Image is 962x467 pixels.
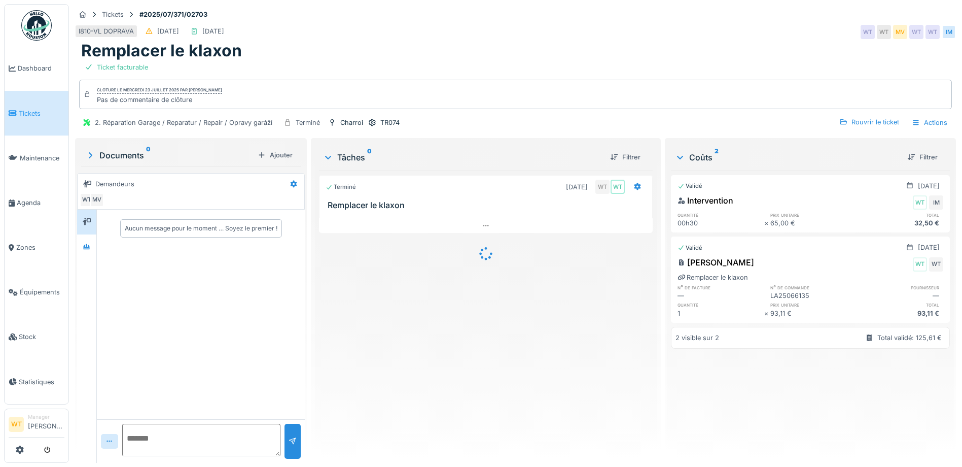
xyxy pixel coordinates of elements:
[678,182,702,190] div: Validé
[328,201,648,210] h3: Remplacer le klaxon
[678,212,764,218] h6: quantité
[9,417,24,432] li: WT
[5,225,68,270] a: Zones
[770,302,857,308] h6: prix unitaire
[678,244,702,252] div: Validé
[18,63,64,73] span: Dashboard
[861,25,875,39] div: WT
[929,195,943,210] div: IM
[367,151,372,163] sup: 0
[678,284,764,291] h6: n° de facture
[675,333,719,343] div: 2 visible sur 2
[877,333,942,343] div: Total validé: 125,61 €
[606,150,645,164] div: Filtrer
[907,115,952,130] div: Actions
[893,25,907,39] div: MV
[326,183,356,191] div: Terminé
[715,151,719,163] sup: 2
[678,309,764,318] div: 1
[97,62,148,72] div: Ticket facturable
[5,46,68,91] a: Dashboard
[918,181,940,191] div: [DATE]
[85,149,254,161] div: Documents
[20,287,64,297] span: Équipements
[929,257,943,272] div: WT
[913,195,927,210] div: WT
[79,26,134,36] div: I810-VL DOPRAVA
[146,149,151,161] sup: 0
[918,243,940,252] div: [DATE]
[95,179,134,189] div: Demandeurs
[925,25,940,39] div: WT
[102,10,124,19] div: Tickets
[678,256,754,269] div: [PERSON_NAME]
[5,91,68,136] a: Tickets
[340,118,363,127] div: Charroi
[857,302,943,308] h6: total
[17,198,64,208] span: Agenda
[903,150,942,164] div: Filtrer
[19,377,64,387] span: Statistiques
[770,218,857,228] div: 65,00 €
[611,180,625,194] div: WT
[9,413,64,438] a: WT Manager[PERSON_NAME]
[764,309,771,318] div: ×
[296,118,320,127] div: Terminé
[835,115,903,129] div: Rouvrir le ticket
[323,151,602,163] div: Tâches
[5,315,68,359] a: Stock
[678,302,764,308] h6: quantité
[770,212,857,218] h6: prix unitaire
[857,291,943,301] div: —
[857,284,943,291] h6: fournisseur
[770,284,857,291] h6: n° de commande
[125,224,277,233] div: Aucun message pour le moment … Soyez le premier !
[770,309,857,318] div: 93,11 €
[28,413,64,421] div: Manager
[5,270,68,315] a: Équipements
[5,136,68,180] a: Maintenance
[202,26,224,36] div: [DATE]
[913,257,927,272] div: WT
[5,180,68,225] a: Agenda
[16,243,64,252] span: Zones
[81,41,242,60] h1: Remplacer le klaxon
[95,118,272,127] div: 2. Réparation Garage / Reparatur / Repair / Opravy garáží
[857,309,943,318] div: 93,11 €
[678,194,733,207] div: Intervention
[28,413,64,435] li: [PERSON_NAME]
[678,218,764,228] div: 00h30
[97,95,222,105] div: Pas de commentaire de clôture
[21,10,52,41] img: Badge_color-CXgf-gQk.svg
[678,273,748,282] div: Remplacer le klaxon
[19,109,64,118] span: Tickets
[942,25,956,39] div: IM
[909,25,923,39] div: WT
[97,87,222,94] div: Clôturé le mercredi 23 juillet 2025 par [PERSON_NAME]
[877,25,891,39] div: WT
[678,291,764,301] div: —
[764,218,771,228] div: ×
[857,212,943,218] h6: total
[80,193,94,207] div: WT
[90,193,104,207] div: MV
[566,182,588,192] div: [DATE]
[20,153,64,163] span: Maintenance
[770,291,857,301] div: LA25066135
[5,359,68,404] a: Statistiques
[595,180,610,194] div: WT
[254,148,297,162] div: Ajouter
[135,10,211,19] strong: #2025/07/371/02703
[857,218,943,228] div: 32,50 €
[157,26,179,36] div: [DATE]
[380,118,400,127] div: TR074
[675,151,899,163] div: Coûts
[19,332,64,342] span: Stock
